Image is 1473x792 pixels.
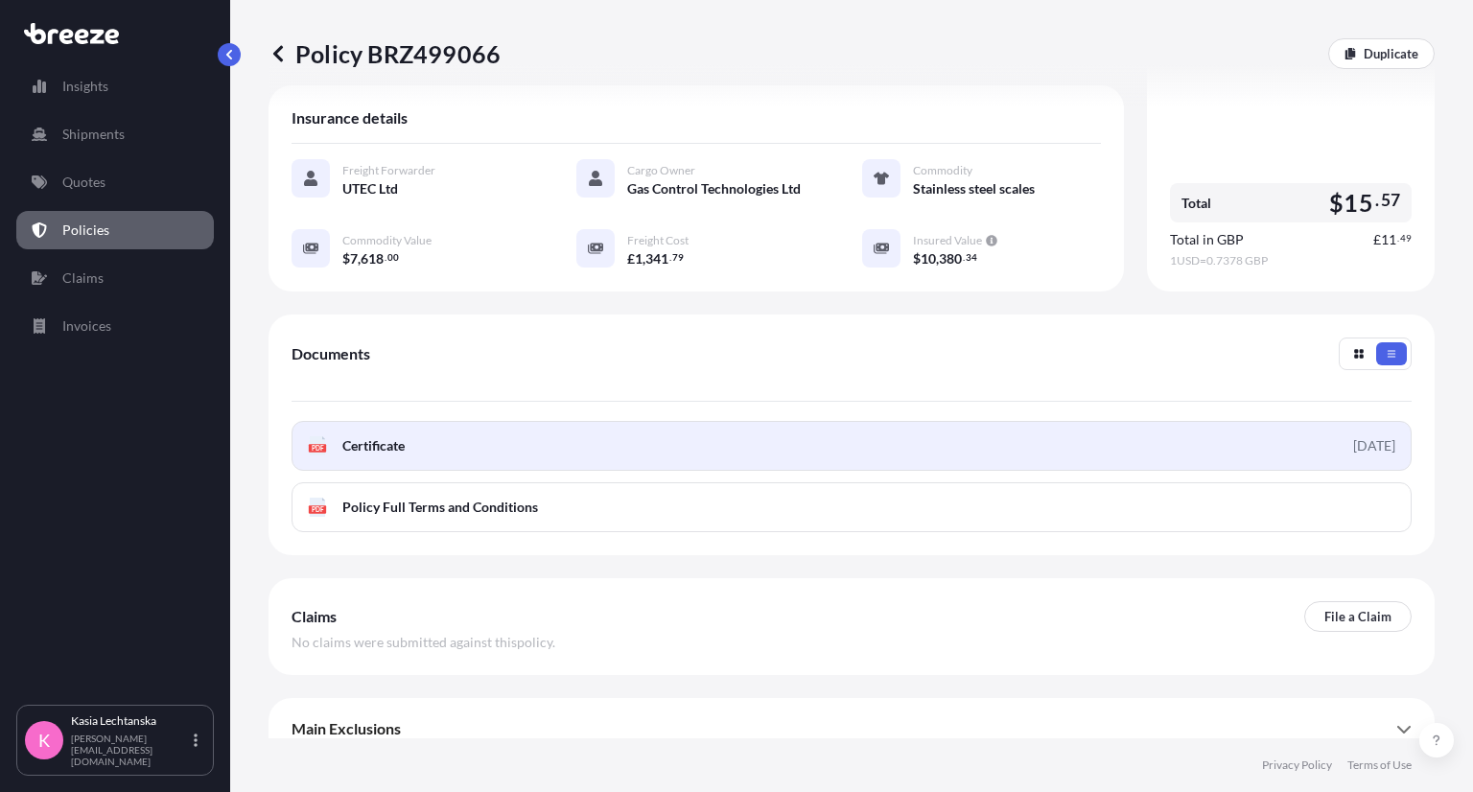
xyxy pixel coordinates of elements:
[627,179,801,198] span: Gas Control Technologies Ltd
[62,173,105,192] p: Quotes
[913,233,982,248] span: Insured Value
[1397,235,1399,242] span: .
[966,254,977,261] span: 34
[16,307,214,345] a: Invoices
[292,706,1412,752] div: Main Exclusions
[1373,233,1381,246] span: £
[312,506,324,513] text: PDF
[1170,230,1244,249] span: Total in GBP
[269,38,501,69] p: Policy BRZ499066
[1400,235,1412,242] span: 49
[1381,195,1400,206] span: 57
[1181,194,1211,213] span: Total
[1304,601,1412,632] a: File a Claim
[16,115,214,153] a: Shipments
[963,254,965,261] span: .
[16,163,214,201] a: Quotes
[62,125,125,144] p: Shipments
[635,252,643,266] span: 1
[312,445,324,452] text: PDF
[292,421,1412,471] a: PDFCertificate[DATE]
[292,344,370,363] span: Documents
[1344,191,1372,215] span: 15
[16,259,214,297] a: Claims
[939,252,962,266] span: 380
[292,633,555,652] span: No claims were submitted against this policy .
[62,77,108,96] p: Insights
[361,252,384,266] span: 618
[913,179,1035,198] span: Stainless steel scales
[342,179,398,198] span: UTEC Ltd
[921,252,936,266] span: 10
[342,498,538,517] span: Policy Full Terms and Conditions
[936,252,939,266] span: ,
[385,254,386,261] span: .
[62,221,109,240] p: Policies
[627,252,635,266] span: £
[358,252,361,266] span: ,
[62,268,104,288] p: Claims
[1347,757,1412,773] a: Terms of Use
[643,252,645,266] span: ,
[1381,233,1396,246] span: 11
[71,713,190,729] p: Kasia Lechtanska
[1375,195,1379,206] span: .
[342,163,435,178] span: Freight Forwarder
[292,719,401,738] span: Main Exclusions
[627,163,695,178] span: Cargo Owner
[1328,38,1435,69] a: Duplicate
[16,67,214,105] a: Insights
[913,252,921,266] span: $
[16,211,214,249] a: Policies
[342,436,405,455] span: Certificate
[627,233,689,248] span: Freight Cost
[62,316,111,336] p: Invoices
[350,252,358,266] span: 7
[1262,757,1332,773] a: Privacy Policy
[645,252,668,266] span: 341
[71,733,190,767] p: [PERSON_NAME][EMAIL_ADDRESS][DOMAIN_NAME]
[292,108,408,128] span: Insurance details
[342,233,432,248] span: Commodity Value
[1324,607,1391,626] p: File a Claim
[1170,253,1412,268] span: 1 USD = 0.7378 GBP
[342,252,350,266] span: $
[292,482,1412,532] a: PDFPolicy Full Terms and Conditions
[913,163,972,178] span: Commodity
[672,254,684,261] span: 79
[1364,44,1418,63] p: Duplicate
[669,254,671,261] span: .
[1329,191,1344,215] span: $
[38,731,50,750] span: K
[387,254,399,261] span: 00
[1353,436,1395,455] div: [DATE]
[292,607,337,626] span: Claims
